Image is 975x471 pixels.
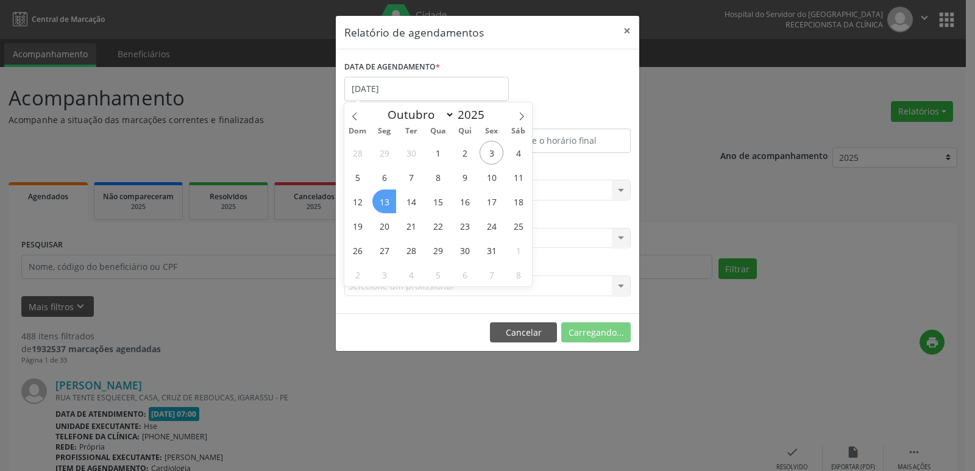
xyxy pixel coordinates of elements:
[506,141,530,165] span: Outubro 4, 2025
[426,238,450,262] span: Outubro 29, 2025
[426,214,450,238] span: Outubro 22, 2025
[491,129,631,153] input: Selecione o horário final
[344,127,371,135] span: Dom
[453,263,477,286] span: Novembro 6, 2025
[478,127,505,135] span: Sex
[490,322,557,343] button: Cancelar
[372,263,396,286] span: Novembro 3, 2025
[426,141,450,165] span: Outubro 1, 2025
[372,214,396,238] span: Outubro 20, 2025
[346,238,369,262] span: Outubro 26, 2025
[399,214,423,238] span: Outubro 21, 2025
[398,127,425,135] span: Ter
[344,58,440,77] label: DATA DE AGENDAMENTO
[346,263,369,286] span: Novembro 2, 2025
[480,189,503,213] span: Outubro 17, 2025
[506,263,530,286] span: Novembro 8, 2025
[344,24,484,40] h5: Relatório de agendamentos
[561,322,631,343] button: Carregando...
[372,238,396,262] span: Outubro 27, 2025
[399,238,423,262] span: Outubro 28, 2025
[372,141,396,165] span: Setembro 29, 2025
[506,238,530,262] span: Novembro 1, 2025
[399,141,423,165] span: Setembro 30, 2025
[506,165,530,189] span: Outubro 11, 2025
[506,214,530,238] span: Outubro 25, 2025
[372,165,396,189] span: Outubro 6, 2025
[346,189,369,213] span: Outubro 12, 2025
[505,127,532,135] span: Sáb
[372,189,396,213] span: Outubro 13, 2025
[344,77,509,101] input: Selecione uma data ou intervalo
[615,16,639,46] button: Close
[452,127,478,135] span: Qui
[426,263,450,286] span: Novembro 5, 2025
[480,263,503,286] span: Novembro 7, 2025
[480,141,503,165] span: Outubro 3, 2025
[453,238,477,262] span: Outubro 30, 2025
[371,127,398,135] span: Seg
[455,107,495,122] input: Year
[346,214,369,238] span: Outubro 19, 2025
[346,141,369,165] span: Setembro 28, 2025
[399,165,423,189] span: Outubro 7, 2025
[506,189,530,213] span: Outubro 18, 2025
[453,141,477,165] span: Outubro 2, 2025
[480,214,503,238] span: Outubro 24, 2025
[480,165,503,189] span: Outubro 10, 2025
[480,238,503,262] span: Outubro 31, 2025
[399,189,423,213] span: Outubro 14, 2025
[425,127,452,135] span: Qua
[426,165,450,189] span: Outubro 8, 2025
[453,165,477,189] span: Outubro 9, 2025
[381,106,455,123] select: Month
[453,189,477,213] span: Outubro 16, 2025
[346,165,369,189] span: Outubro 5, 2025
[399,263,423,286] span: Novembro 4, 2025
[453,214,477,238] span: Outubro 23, 2025
[491,110,631,129] label: ATÉ
[426,189,450,213] span: Outubro 15, 2025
